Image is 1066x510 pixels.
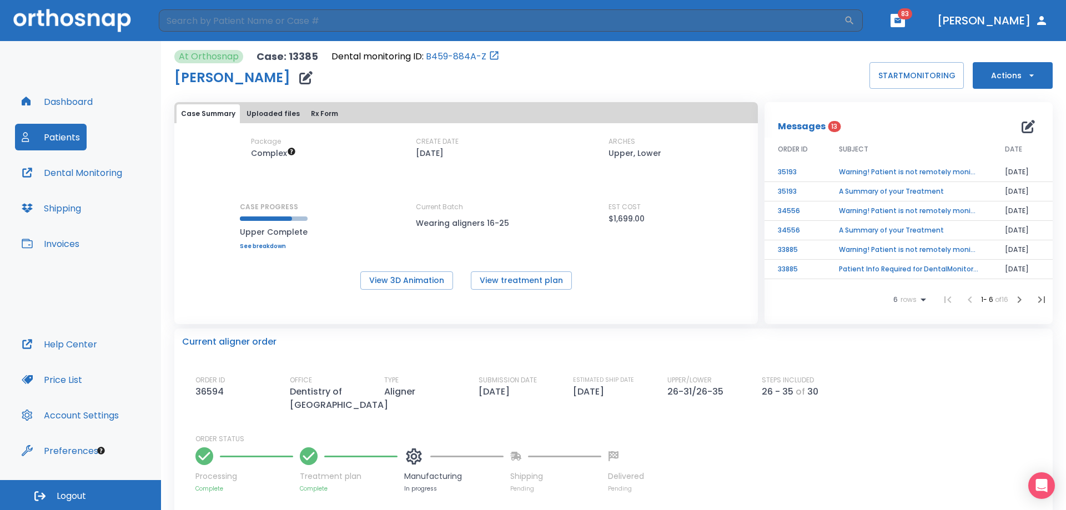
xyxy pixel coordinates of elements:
td: [DATE] [992,221,1053,240]
span: 1 - 6 [981,295,995,304]
p: ORDER ID [195,375,225,385]
input: Search by Patient Name or Case # [159,9,844,32]
td: 35193 [765,163,826,182]
p: Shipping [510,471,601,482]
span: 83 [898,8,912,19]
p: OFFICE [290,375,312,385]
p: $1,699.00 [609,212,645,225]
td: 34556 [765,221,826,240]
button: Patients [15,124,87,150]
p: Complete [300,484,398,493]
td: 33885 [765,240,826,260]
span: DATE [1005,144,1022,154]
button: [PERSON_NAME] [933,11,1053,31]
div: Open patient in dental monitoring portal [331,50,500,63]
p: 26 - 35 [762,385,793,398]
p: of [796,385,805,398]
p: EST COST [609,202,641,212]
p: Pending [510,484,601,493]
p: TYPE [384,375,399,385]
a: B459-884A-Z [426,50,486,63]
p: Wearing aligners 16-25 [416,216,516,230]
a: Dental Monitoring [15,159,129,186]
img: Orthosnap [13,9,131,32]
td: [DATE] [992,240,1053,260]
button: Uploaded files [242,104,304,123]
button: Invoices [15,230,86,257]
td: 35193 [765,182,826,201]
button: Price List [15,366,89,393]
p: Package [251,137,281,147]
span: of 16 [995,295,1008,304]
p: Upper, Lower [609,147,661,160]
td: Warning! Patient is not remotely monitored [826,163,992,182]
p: CASE PROGRESS [240,202,308,212]
p: 30 [807,385,818,398]
p: Complete [195,484,293,493]
button: Actions [973,62,1053,89]
span: rows [898,296,917,304]
h1: [PERSON_NAME] [174,71,290,84]
td: A Summary of your Treatment [826,182,992,201]
button: Account Settings [15,402,125,428]
span: Up to 50 Steps (100 aligners) [251,148,296,159]
p: CREATE DATE [416,137,459,147]
button: Help Center [15,331,104,357]
td: A Summary of your Treatment [826,221,992,240]
button: Case Summary [177,104,240,123]
p: Case: 13385 [257,50,318,63]
td: [DATE] [992,182,1053,201]
span: 6 [893,296,898,304]
div: Open Intercom Messenger [1028,472,1055,499]
td: [DATE] [992,201,1053,221]
p: Dentistry of [GEOGRAPHIC_DATA] [290,385,393,412]
p: [DATE] [573,385,609,398]
td: 34556 [765,201,826,221]
p: Delivered [608,471,644,482]
span: 13 [828,121,841,132]
p: ESTIMATED SHIP DATE [573,375,634,385]
button: View treatment plan [471,271,572,290]
p: [DATE] [479,385,514,398]
td: Warning! Patient is not remotely monitored [826,201,992,221]
span: Logout [57,490,86,502]
div: tabs [177,104,756,123]
p: Aligner [384,385,420,398]
span: ORDER ID [778,144,808,154]
p: Processing [195,471,293,482]
button: STARTMONITORING [869,62,964,89]
p: STEPS INCLUDED [762,375,814,385]
td: Patient Info Required for DentalMonitoring! [826,260,992,279]
td: 33885 [765,260,826,279]
p: 26-31/26-35 [667,385,728,398]
p: Upper Complete [240,225,308,239]
p: SUBMISSION DATE [479,375,537,385]
p: Dental monitoring ID: [331,50,424,63]
p: [DATE] [416,147,444,160]
p: In progress [404,484,504,493]
p: 36594 [195,385,228,398]
p: ARCHES [609,137,635,147]
p: ORDER STATUS [195,434,1045,444]
p: Pending [608,484,644,493]
button: Shipping [15,195,88,221]
td: [DATE] [992,260,1053,279]
p: Messages [778,120,826,133]
td: [DATE] [992,163,1053,182]
a: See breakdown [240,243,308,250]
button: Dashboard [15,88,99,115]
p: UPPER/LOWER [667,375,712,385]
button: View 3D Animation [360,271,453,290]
div: Tooltip anchor [96,446,106,456]
button: Preferences [15,437,105,464]
td: Warning! Patient is not remotely monitored [826,240,992,260]
span: SUBJECT [839,144,868,154]
p: At Orthosnap [179,50,239,63]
